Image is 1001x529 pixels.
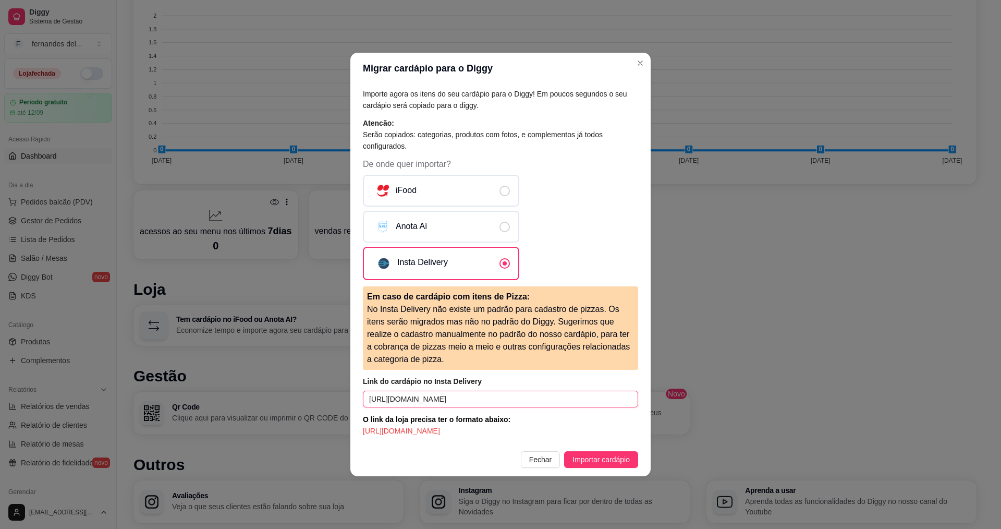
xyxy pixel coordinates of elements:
img: anota_ai_logo [376,220,389,233]
div: Anota Aí [376,220,428,233]
img: insta_delivery_logo [376,256,391,271]
article: [URL][DOMAIN_NAME] [363,414,638,437]
span: Importar cardápio [572,454,630,465]
article: Serão copiados: categorias, produtos com fotos, e complementos já todos configurados. [363,117,638,152]
div: De onde quer importar? [363,158,638,280]
button: Importar cardápio [564,451,638,468]
div: iFood [376,184,417,197]
span: Fechar [529,454,552,465]
div: Insta Delivery [376,256,448,271]
header: Migrar cardápio para o Diggy [350,53,651,84]
button: Close [632,55,649,71]
article: Link do cardápio no Insta Delivery [363,376,638,387]
span: De onde quer importar? [363,158,638,171]
span: O link da loja precisa ter o formato abaixo: [363,415,510,424]
button: Fechar [521,451,560,468]
span: Em caso de cardápio com itens de Pizza: [367,292,530,301]
span: Atencão: [363,119,394,127]
img: ifood_logo [376,184,389,197]
article: Importe agora os itens do seu cardápio para o Diggy! Em poucos segundos o seu cardápio será copia... [363,88,638,111]
p: No Insta Delivery não existe um padrão para cadastro de pizzas. Os itens serão migrados mas não n... [367,291,634,366]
